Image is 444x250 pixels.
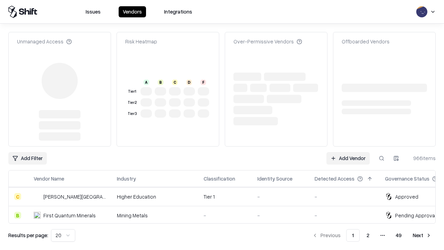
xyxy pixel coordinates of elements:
[43,193,106,200] div: [PERSON_NAME][GEOGRAPHIC_DATA]
[257,193,304,200] div: -
[408,155,436,162] div: 966 items
[233,38,302,45] div: Over-Permissive Vendors
[395,193,418,200] div: Approved
[117,175,136,182] div: Industry
[82,6,105,17] button: Issues
[342,38,390,45] div: Offboarded Vendors
[127,111,138,117] div: Tier 3
[257,175,292,182] div: Identity Source
[8,152,47,165] button: Add Filter
[204,193,246,200] div: Tier 1
[127,100,138,106] div: Tier 2
[127,89,138,94] div: Tier 1
[43,212,96,219] div: First Quantum Minerals
[117,193,193,200] div: Higher Education
[158,80,163,85] div: B
[125,38,157,45] div: Risk Heatmap
[117,212,193,219] div: Mining Metals
[409,229,436,242] button: Next
[308,229,436,242] nav: pagination
[172,80,178,85] div: C
[315,175,355,182] div: Detected Access
[385,175,429,182] div: Governance Status
[119,6,146,17] button: Vendors
[200,80,206,85] div: F
[204,175,235,182] div: Classification
[204,212,246,219] div: -
[34,212,41,219] img: First Quantum Minerals
[315,212,374,219] div: -
[34,193,41,200] img: Reichman University
[144,80,149,85] div: A
[390,229,407,242] button: 49
[8,232,48,239] p: Results per page:
[34,175,64,182] div: Vendor Name
[395,212,436,219] div: Pending Approval
[346,229,360,242] button: 1
[14,193,21,200] div: C
[326,152,370,165] a: Add Vendor
[17,38,72,45] div: Unmanaged Access
[14,212,21,219] div: B
[186,80,192,85] div: D
[315,193,374,200] div: -
[361,229,375,242] button: 2
[160,6,196,17] button: Integrations
[257,212,304,219] div: -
